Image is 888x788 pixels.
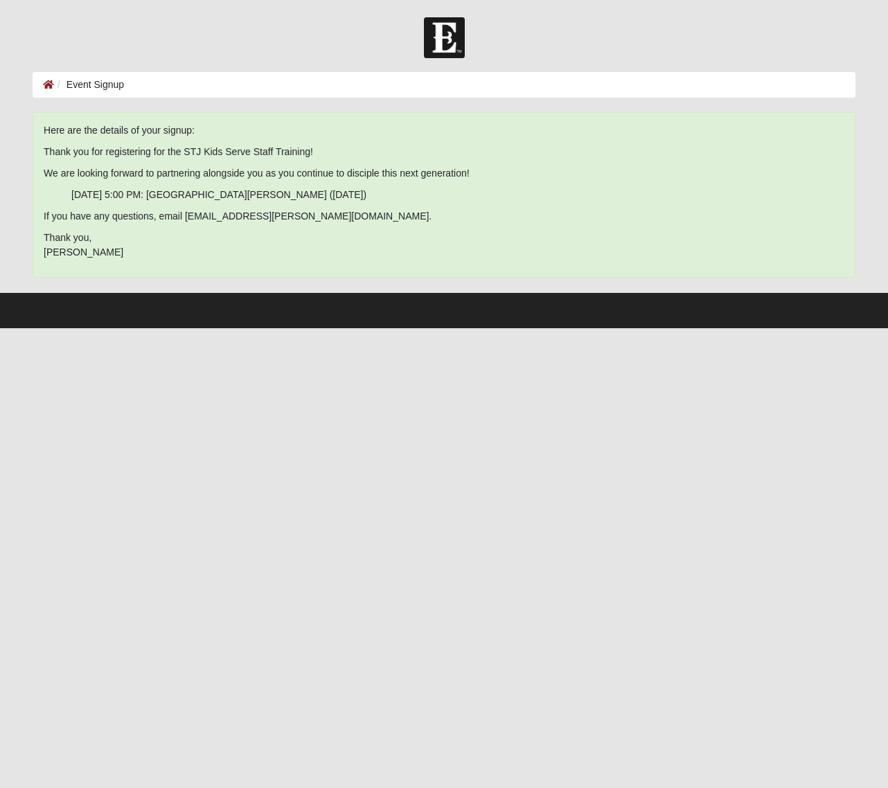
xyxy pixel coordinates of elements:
p: Here are the details of your signup: [44,123,844,138]
p: We are looking forward to partnering alongside you as you continue to disciple this next generation! [44,166,844,181]
p: Thank you for registering for the STJ Kids Serve Staff Training! [44,145,844,159]
p: Thank you, [PERSON_NAME] [44,231,844,260]
img: Church of Eleven22 Logo [424,17,465,58]
span: If you have any questions, email [EMAIL_ADDRESS][PERSON_NAME][DOMAIN_NAME]. [44,123,844,260]
li: Event Signup [54,78,124,92]
ul: [DATE] 5:00 PM: [GEOGRAPHIC_DATA][PERSON_NAME] ([DATE]) [44,188,844,202]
